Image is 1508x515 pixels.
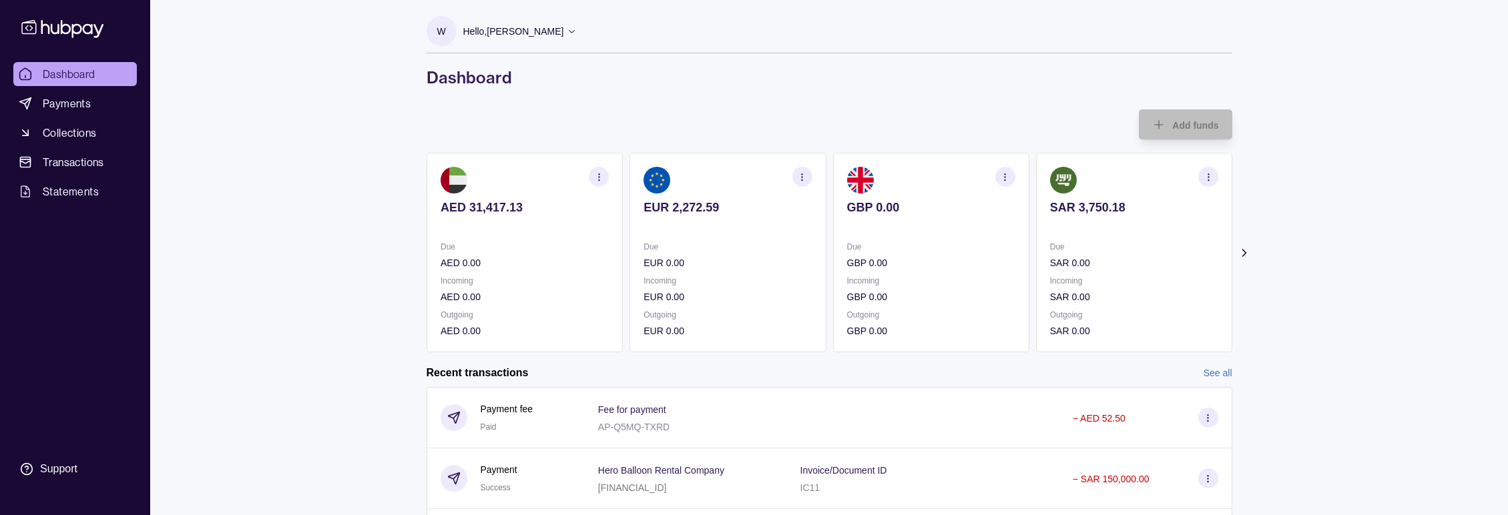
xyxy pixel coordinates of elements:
p: Outgoing [441,308,609,322]
p: EUR 0.00 [644,324,812,338]
span: Payments [43,95,91,111]
a: See all [1204,366,1232,380]
p: SAR 0.00 [1049,290,1218,304]
p: EUR 2,272.59 [644,200,812,215]
p: Invoice/Document ID [800,465,887,476]
p: Payment fee [481,402,533,416]
img: gb [846,167,873,193]
p: SAR 0.00 [1049,255,1218,270]
a: Payments [13,91,137,115]
a: Collections [13,121,137,145]
p: EUR 0.00 [644,290,812,304]
p: W [437,24,445,39]
span: Paid [481,422,497,432]
img: sa [1049,167,1076,193]
p: Due [1049,239,1218,254]
p: IC11 [800,482,820,493]
a: Support [13,455,137,483]
span: Collections [43,125,96,141]
p: [FINANCIAL_ID] [598,482,667,493]
p: EUR 0.00 [644,255,812,270]
p: Fee for payment [598,404,666,415]
span: Add funds [1172,120,1218,131]
p: − SAR 150,000.00 [1073,474,1150,484]
p: AED 31,417.13 [441,200,609,215]
a: Dashboard [13,62,137,86]
p: − AED 52.50 [1073,413,1125,424]
p: GBP 0.00 [846,290,1015,304]
p: AED 0.00 [441,255,609,270]
p: GBP 0.00 [846,324,1015,338]
img: eu [644,167,670,193]
h2: Recent transactions [427,366,529,380]
span: Dashboard [43,66,95,82]
p: Hello, [PERSON_NAME] [463,24,564,39]
p: Payment [481,462,517,477]
p: AED 0.00 [441,324,609,338]
p: Incoming [846,274,1015,288]
p: Outgoing [846,308,1015,322]
p: GBP 0.00 [846,255,1015,270]
span: Success [481,483,511,492]
p: Outgoing [1049,308,1218,322]
a: Transactions [13,150,137,174]
img: ae [441,167,467,193]
p: GBP 0.00 [846,200,1015,215]
span: Statements [43,183,99,199]
span: Transactions [43,154,104,170]
p: SAR 0.00 [1049,324,1218,338]
p: SAR 3,750.18 [1049,200,1218,215]
p: AP-Q5MQ-TXRD [598,422,670,432]
p: Hero Balloon Rental Company [598,465,724,476]
button: Add funds [1139,109,1232,139]
div: Support [40,462,77,476]
h1: Dashboard [427,67,1232,88]
p: Due [441,239,609,254]
p: Due [846,239,1015,254]
p: Outgoing [644,308,812,322]
p: Incoming [644,274,812,288]
p: Due [644,239,812,254]
a: Statements [13,179,137,203]
p: AED 0.00 [441,290,609,304]
p: Incoming [1049,274,1218,288]
p: Incoming [441,274,609,288]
